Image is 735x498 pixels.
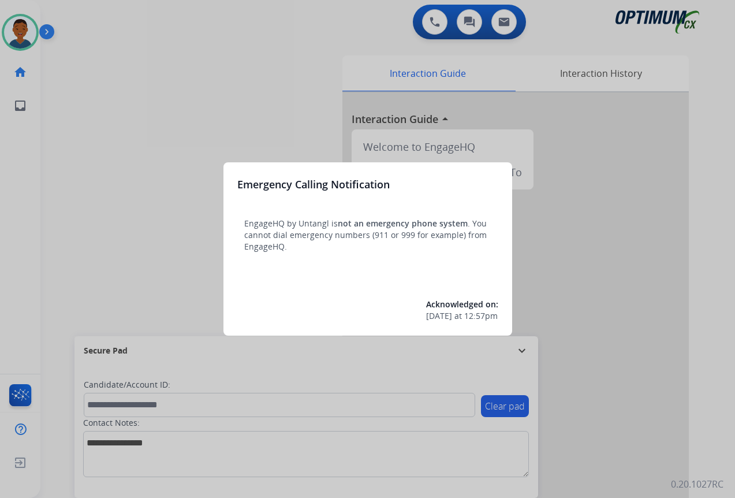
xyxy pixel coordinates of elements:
[426,310,452,322] span: [DATE]
[464,310,498,322] span: 12:57pm
[671,477,723,491] p: 0.20.1027RC
[426,310,498,322] div: at
[237,176,390,192] h3: Emergency Calling Notification
[338,218,468,229] span: not an emergency phone system
[244,218,491,252] p: EngageHQ by Untangl is . You cannot dial emergency numbers (911 or 999 for example) from EngageHQ.
[426,299,498,310] span: Acknowledged on:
